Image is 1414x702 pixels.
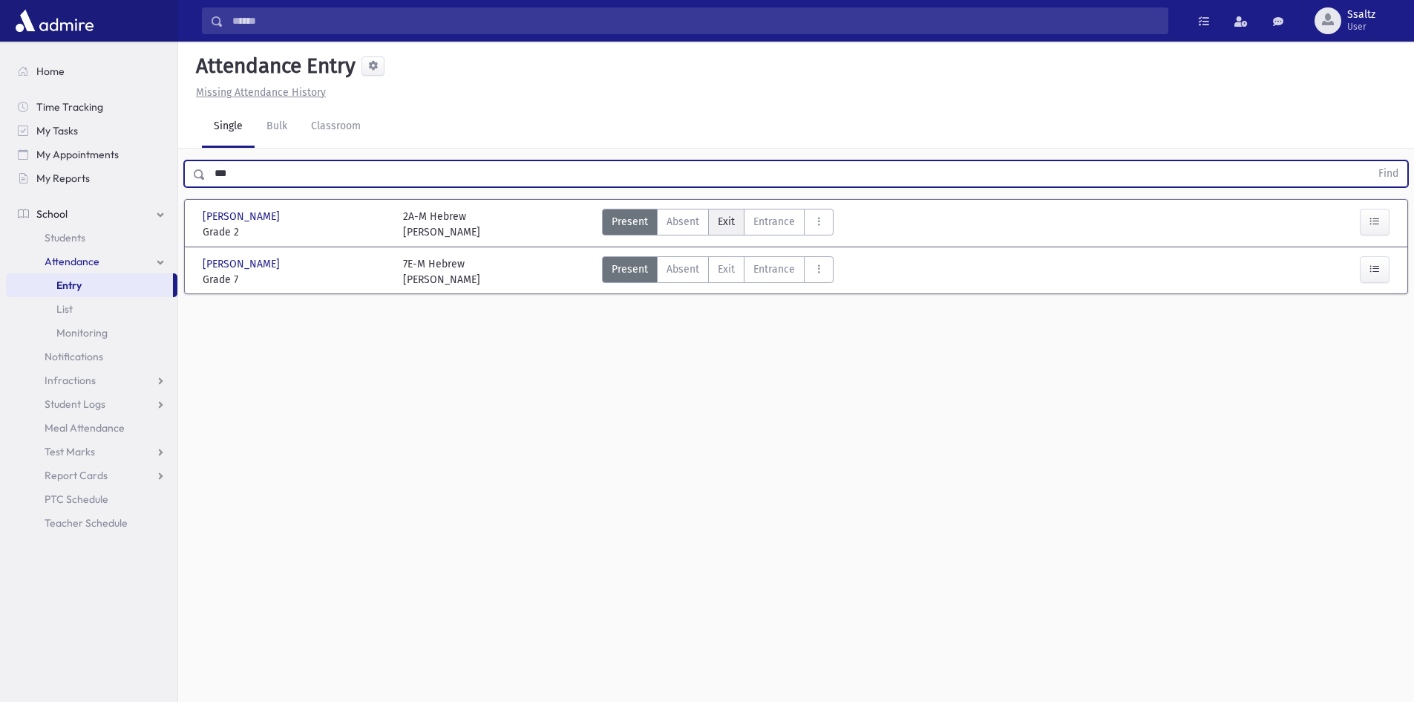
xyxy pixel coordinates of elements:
span: Monitoring [56,326,108,339]
span: Entrance [753,261,795,277]
span: My Reports [36,172,90,185]
span: Time Tracking [36,100,103,114]
div: 2A-M Hebrew [PERSON_NAME] [403,209,480,240]
a: Notifications [6,345,177,368]
h5: Attendance Entry [190,53,356,79]
a: Home [6,59,177,83]
img: AdmirePro [12,6,97,36]
a: Attendance [6,250,177,273]
a: My Appointments [6,143,177,166]
span: My Tasks [36,124,78,137]
span: List [56,302,73,316]
a: Infractions [6,368,177,392]
a: Time Tracking [6,95,177,119]
a: PTC Schedule [6,487,177,511]
span: [PERSON_NAME] [203,256,283,272]
a: Monitoring [6,321,177,345]
a: Teacher Schedule [6,511,177,535]
span: Notifications [45,350,103,363]
span: [PERSON_NAME] [203,209,283,224]
div: 7E-M Hebrew [PERSON_NAME] [403,256,480,287]
span: Grade 7 [203,272,388,287]
span: Teacher Schedule [45,516,128,530]
span: Test Marks [45,445,95,458]
button: Find [1369,161,1407,186]
a: Students [6,226,177,250]
a: School [6,202,177,226]
a: Meal Attendance [6,416,177,440]
span: Entrance [753,214,795,230]
u: Missing Attendance History [196,86,326,99]
span: Grade 2 [203,224,388,240]
a: My Reports [6,166,177,190]
input: Search [223,7,1168,34]
span: Student Logs [45,397,105,411]
span: School [36,207,68,221]
a: Classroom [299,106,373,148]
span: Report Cards [45,469,108,482]
span: Students [45,231,85,244]
span: Meal Attendance [45,421,125,435]
a: Test Marks [6,440,177,464]
a: Student Logs [6,392,177,416]
span: Entry [56,279,82,292]
div: AttTypes [602,209,834,240]
span: Present [612,261,648,277]
span: Exit [718,261,735,277]
span: Exit [718,214,735,230]
div: AttTypes [602,256,834,287]
a: My Tasks [6,119,177,143]
span: User [1347,21,1375,33]
a: Report Cards [6,464,177,487]
a: Missing Attendance History [190,86,326,99]
span: Ssaltz [1347,9,1375,21]
span: Present [612,214,648,230]
span: Absent [667,214,699,230]
a: List [6,297,177,321]
a: Bulk [255,106,299,148]
span: My Appointments [36,148,119,161]
a: Entry [6,273,173,297]
span: Absent [667,261,699,277]
a: Single [202,106,255,148]
span: PTC Schedule [45,493,108,506]
span: Attendance [45,255,99,268]
span: Home [36,65,65,78]
span: Infractions [45,374,96,387]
